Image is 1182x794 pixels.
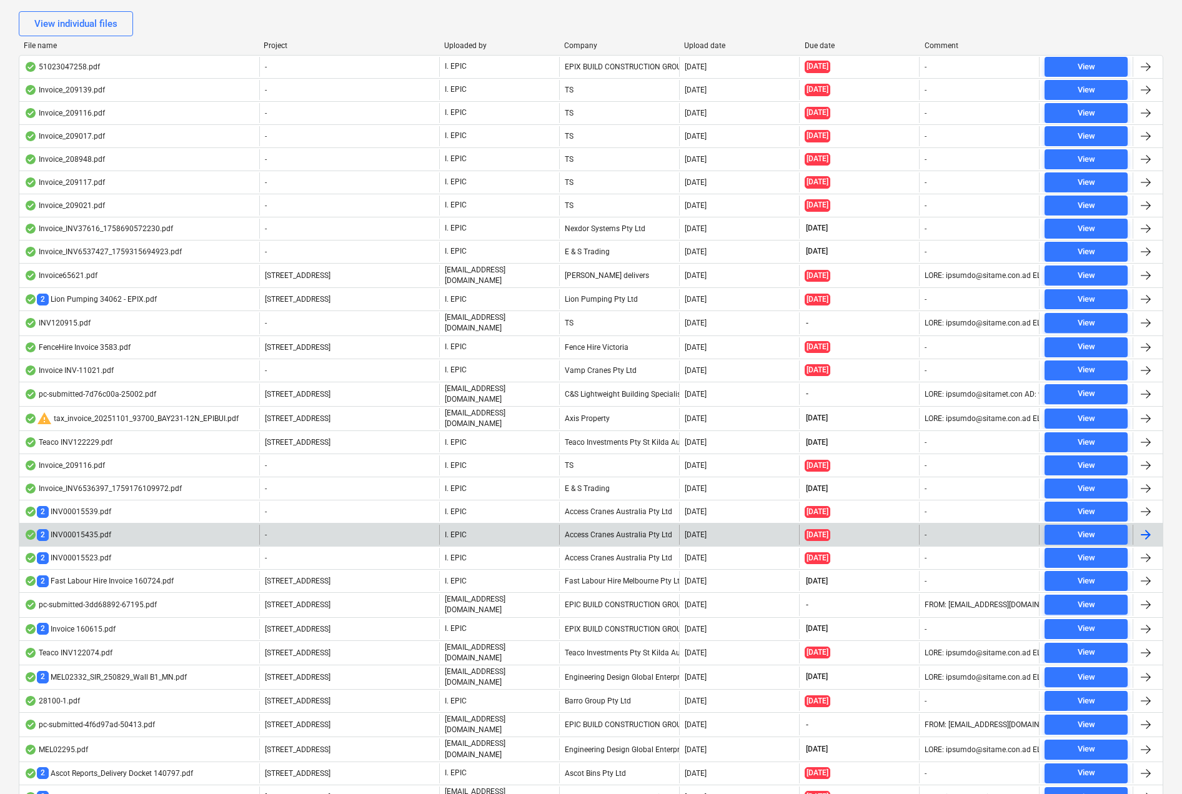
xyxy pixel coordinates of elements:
[805,695,830,707] span: [DATE]
[805,246,829,257] span: [DATE]
[445,200,467,211] p: I. EPIC
[264,41,434,50] div: Project
[445,61,467,72] p: I. EPIC
[24,85,105,95] div: Invoice_209139.pdf
[559,242,679,262] div: E & S Trading
[685,366,707,375] div: [DATE]
[559,525,679,545] div: Access Cranes Australia Pty Ltd
[265,553,267,562] span: -
[805,552,830,564] span: [DATE]
[24,389,156,399] div: pc-submitted-7d76c00a-25002.pdf
[685,600,707,609] div: [DATE]
[24,575,174,587] div: Fast Labour Hire Invoice 160724.pdf
[445,594,554,615] p: [EMAIL_ADDRESS][DOMAIN_NAME]
[925,41,1035,50] div: Comment
[925,247,926,256] div: -
[37,575,49,587] span: 2
[24,62,100,72] div: 51023047258.pdf
[805,318,810,329] span: -
[265,201,267,210] span: -
[559,337,679,357] div: Fence Hire Victoria
[24,177,105,187] div: Invoice_209117.pdf
[37,411,52,426] span: warning
[24,552,111,564] div: INV00015523.pdf
[265,414,330,423] span: 248 Bay Rd, Sandringham
[1078,694,1095,708] div: View
[24,154,105,164] div: Invoice_208948.pdf
[445,154,467,164] p: I. EPIC
[24,224,37,234] div: OCR finished
[1045,384,1128,404] button: View
[685,247,707,256] div: [DATE]
[24,506,111,518] div: INV00015539.pdf
[24,437,37,447] div: OCR finished
[265,530,267,539] span: -
[1045,479,1128,499] button: View
[1078,574,1095,588] div: View
[1045,548,1128,568] button: View
[685,201,707,210] div: [DATE]
[925,461,926,470] div: -
[1045,57,1128,77] button: View
[805,389,810,399] span: -
[24,696,37,706] div: OCR finished
[564,41,674,50] div: Company
[1045,265,1128,285] button: View
[24,247,182,257] div: Invoice_INV6537427_1759315694923.pdf
[24,108,37,118] div: OCR finished
[24,131,37,141] div: OCR finished
[24,270,37,280] div: OCR finished
[445,623,467,634] p: I. EPIC
[805,341,830,353] span: [DATE]
[805,107,830,119] span: [DATE]
[24,529,111,541] div: INV00015435.pdf
[24,460,37,470] div: OCR finished
[925,295,926,304] div: -
[1045,289,1128,309] button: View
[265,673,330,682] span: 76 Beach Rd, Sandringham
[685,648,707,657] div: [DATE]
[24,414,37,424] div: OCR finished
[1078,316,1095,330] div: View
[685,109,707,117] div: [DATE]
[685,86,707,94] div: [DATE]
[445,342,467,352] p: I. EPIC
[1078,551,1095,565] div: View
[559,548,679,568] div: Access Cranes Australia Pty Ltd
[1045,525,1128,545] button: View
[559,289,679,309] div: Lion Pumping Pty Ltd
[445,642,554,663] p: [EMAIL_ADDRESS][DOMAIN_NAME]
[559,172,679,192] div: TS
[34,16,117,32] div: View individual files
[24,131,105,141] div: Invoice_209017.pdf
[559,594,679,615] div: EPIC BUILD CONSTRUCTION GROUP
[265,697,330,705] span: 76 Beach Rd, Sandringham
[1078,176,1095,190] div: View
[265,319,267,327] span: -
[24,696,80,706] div: 28100-1.pdf
[265,438,330,447] span: 76 Beach Rd, Sandringham
[24,530,37,540] div: OCR finished
[37,671,49,683] span: 2
[24,201,105,211] div: Invoice_209021.pdf
[559,312,679,334] div: TS
[24,294,37,304] div: OCR finished
[24,624,37,634] div: OCR finished
[24,342,131,352] div: FenceHire Invoice 3583.pdf
[1078,292,1095,307] div: View
[559,219,679,239] div: Nexdor Systems Pty Ltd
[265,577,330,585] span: 76 Beach Rd, Sandringham
[1045,619,1128,639] button: View
[925,109,926,117] div: -
[1078,222,1095,236] div: View
[1078,482,1095,496] div: View
[1078,363,1095,377] div: View
[805,223,829,234] span: [DATE]
[1078,83,1095,97] div: View
[685,62,707,71] div: [DATE]
[265,271,330,280] span: 76 Beach Rd, Sandringham
[444,41,554,50] div: Uploaded by
[925,553,926,562] div: -
[265,484,267,493] span: -
[685,577,707,585] div: [DATE]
